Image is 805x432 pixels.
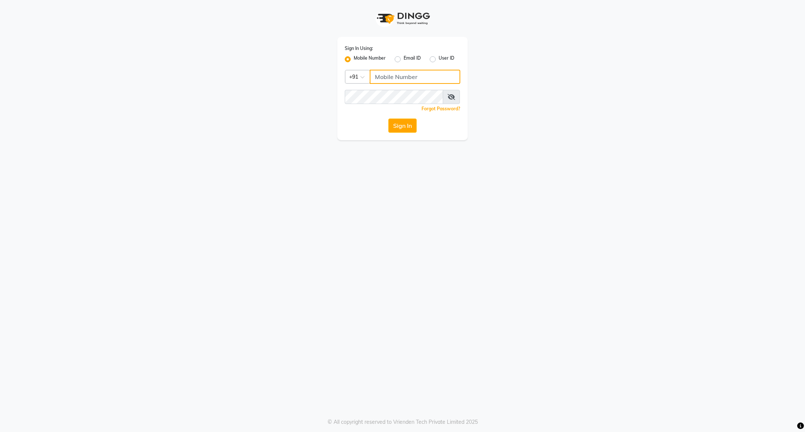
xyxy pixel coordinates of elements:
input: Username [370,70,460,84]
a: Forgot Password? [422,106,460,111]
label: Email ID [404,55,421,64]
label: User ID [439,55,454,64]
img: logo1.svg [373,7,432,29]
button: Sign In [388,119,417,133]
label: Sign In Using: [345,45,373,52]
label: Mobile Number [354,55,386,64]
input: Username [345,90,443,104]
